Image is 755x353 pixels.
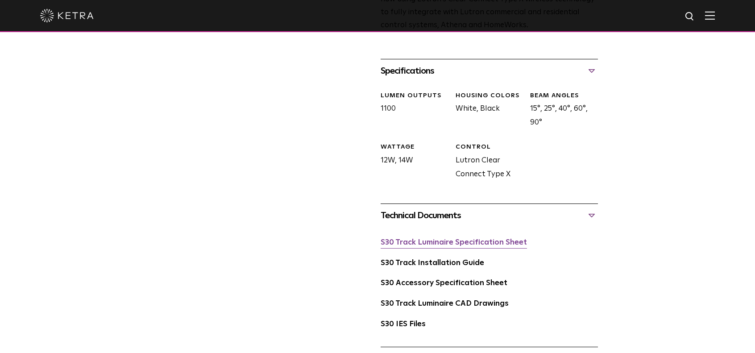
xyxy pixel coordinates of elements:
div: White, Black [449,91,523,130]
a: S30 Track Installation Guide [381,259,484,267]
div: 15°, 25°, 40°, 60°, 90° [523,91,598,130]
img: ketra-logo-2019-white [40,9,94,22]
a: S30 Track Luminaire CAD Drawings [381,300,509,307]
a: S30 IES Files [381,320,426,328]
div: 1100 [374,91,448,130]
div: HOUSING COLORS [456,91,523,100]
div: Technical Documents [381,208,598,223]
a: S30 Track Luminaire Specification Sheet [381,239,527,246]
div: 12W, 14W [374,143,448,181]
div: WATTAGE [381,143,448,152]
div: CONTROL [456,143,523,152]
a: S30 Accessory Specification Sheet [381,279,507,287]
div: LUMEN OUTPUTS [381,91,448,100]
img: search icon [684,11,696,22]
div: BEAM ANGLES [530,91,598,100]
div: Lutron Clear Connect Type X [449,143,523,181]
img: Hamburger%20Nav.svg [705,11,715,20]
div: Specifications [381,64,598,78]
